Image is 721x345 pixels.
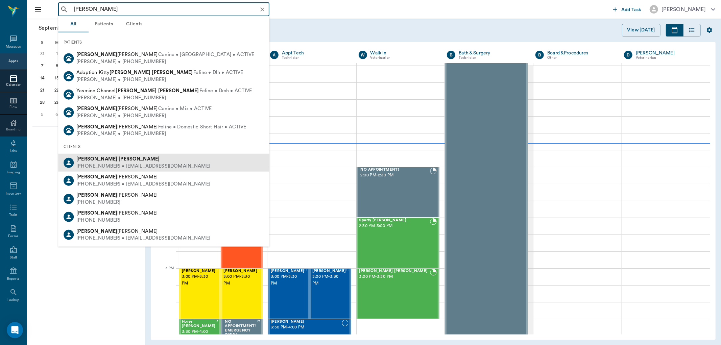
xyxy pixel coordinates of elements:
a: Board &Procedures [547,50,614,56]
b: [PERSON_NAME] [116,88,157,93]
div: W [359,51,367,59]
span: [PERSON_NAME] [76,193,158,198]
b: [PERSON_NAME] [76,124,117,129]
span: Adoption Kitty [76,70,193,75]
span: Sparty [PERSON_NAME] [359,218,430,223]
button: Add Task [610,3,644,16]
b: [PERSON_NAME] [76,156,117,162]
div: [PHONE_NUMBER] • [EMAIL_ADDRESS][DOMAIN_NAME] [76,235,210,242]
span: [PERSON_NAME] [76,106,158,111]
div: PATIENTS [58,35,269,49]
div: Reports [7,276,20,281]
span: [PERSON_NAME] [76,174,158,179]
b: [PERSON_NAME] [76,106,117,111]
div: Technician [282,55,349,61]
a: [PERSON_NAME] [636,50,702,56]
span: Feline • Dmh • ACTIVE [200,88,252,95]
span: [PERSON_NAME] [271,269,305,273]
div: Veterinarian [370,55,437,61]
div: Monday, October 6, 2025 [52,110,62,119]
div: [PHONE_NUMBER] [76,217,158,224]
div: [PERSON_NAME] • [PHONE_NUMBER] [76,113,212,120]
b: [PERSON_NAME] [76,228,117,233]
div: Forms [8,234,18,239]
span: 3:30 PM - 4:00 PM [182,328,216,342]
button: Close drawer [31,3,45,16]
button: Clear [258,5,267,14]
input: Search [71,5,267,14]
span: [PERSON_NAME] [76,52,158,57]
div: [PERSON_NAME] • [PHONE_NUMBER] [76,76,243,83]
span: 3:00 PM - 3:30 PM [182,273,216,287]
div: Technician [459,55,525,61]
span: [PERSON_NAME] [76,211,158,216]
div: S [35,38,50,48]
div: Messages [6,44,21,49]
div: Monday, September 8, 2025 [52,61,62,71]
b: [PERSON_NAME] [119,156,160,162]
div: [PHONE_NUMBER] • [EMAIL_ADDRESS][DOMAIN_NAME] [76,181,210,188]
b: [PERSON_NAME] [76,174,117,179]
div: Sunday, September 7, 2025 [38,61,47,71]
div: Sunday, August 31, 2025 [38,49,47,58]
div: [PERSON_NAME] • [PHONE_NUMBER] [76,58,254,65]
span: Canine • [GEOGRAPHIC_DATA] • ACTIVE [158,51,254,58]
div: NOT_CONFIRMED, 3:00 PM - 3:30 PM [268,268,310,319]
a: Appt Tech [282,50,349,56]
span: [PERSON_NAME] [271,320,342,324]
span: [PERSON_NAME] [182,269,216,273]
div: Sunday, October 5, 2025 [38,110,47,119]
span: NO APPOINTMENT! EMERGENCY ONLY! [225,320,257,337]
button: All [58,16,89,32]
div: [PHONE_NUMBER] [76,199,158,206]
span: 3:00 PM - 3:30 PM [271,273,305,287]
div: BOOKED, 2:00 PM - 2:30 PM [357,167,440,218]
div: Tasks [9,213,18,218]
b: [PERSON_NAME] [158,88,199,93]
div: Staff [10,255,17,260]
div: D [624,51,632,59]
div: B [535,51,544,59]
div: Sunday, September 28, 2025 [38,98,47,107]
div: NOT_CONFIRMED, 3:00 PM - 3:30 PM [179,268,221,319]
span: 3:00 PM - 3:30 PM [223,273,257,287]
button: View [DATE] [622,24,660,36]
span: Yasmine Channel [76,88,199,93]
span: 3:00 PM - 3:30 PM [359,273,430,280]
b: [PERSON_NAME] [76,193,117,198]
div: BOOKED, 2:30 PM - 3:00 PM [357,218,440,268]
div: Appts [8,59,18,64]
button: Patients [89,16,119,32]
div: Monday, September 1, 2025 [52,49,62,58]
div: Imaging [7,170,20,175]
div: M [50,38,65,48]
b: [PERSON_NAME] [76,52,117,57]
b: [PERSON_NAME] [110,70,150,75]
span: [PERSON_NAME] [76,124,158,129]
button: Clients [119,16,149,32]
div: Lookup [7,298,19,303]
div: Monday, September 22, 2025 [52,85,62,95]
div: NOT_CONFIRMED, 3:00 PM - 3:30 PM [310,268,351,319]
span: [PERSON_NAME] [312,269,346,273]
span: 3:30 PM - 4:00 PM [271,324,342,331]
span: NO APPOINTMENT! [361,168,430,172]
span: Feline • Dlh • ACTIVE [193,69,243,76]
div: BOOKED, 3:00 PM - 3:30 PM [357,268,440,319]
a: Walk In [370,50,437,56]
div: A [270,51,279,59]
div: [PHONE_NUMBER] • [EMAIL_ADDRESS][DOMAIN_NAME] [76,163,210,170]
b: [PERSON_NAME] [152,70,193,75]
span: 2:00 PM - 2:30 PM [361,172,430,179]
span: Canine • Mix • ACTIVE [158,105,212,113]
div: Inventory [6,191,21,196]
div: B [447,51,455,59]
div: Monday, September 29, 2025 [52,98,62,107]
button: September2025 [35,21,92,35]
span: 3:00 PM - 3:30 PM [312,273,346,287]
span: September [37,23,67,33]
